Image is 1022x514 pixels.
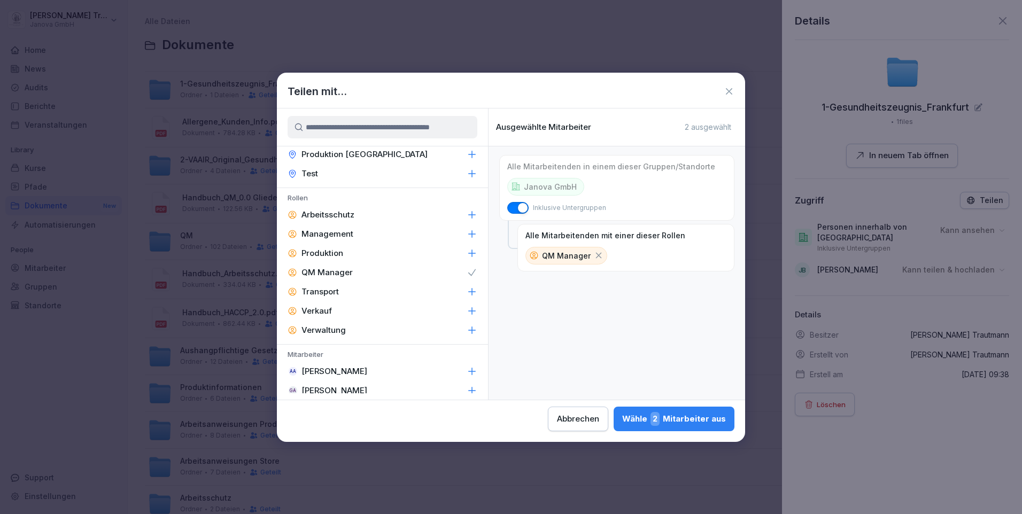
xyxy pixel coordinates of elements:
p: Alle Mitarbeitenden in einem dieser Gruppen/Standorte [507,162,715,172]
p: Produktion [301,248,343,259]
div: Wähle Mitarbeiter aus [622,412,726,426]
p: Transport [301,286,339,297]
p: Mitarbeiter [277,350,488,362]
div: Abbrechen [557,413,599,425]
p: Ausgewählte Mitarbeiter [496,122,591,132]
p: Verkauf [301,306,332,316]
p: Produktion [GEOGRAPHIC_DATA] [301,149,428,160]
div: GA [289,386,297,395]
p: Test [301,168,318,179]
p: Alle Mitarbeitenden mit einer dieser Rollen [525,231,685,240]
p: 2 ausgewählt [685,122,731,132]
p: Arbeitsschutz [301,209,354,220]
h1: Teilen mit... [288,83,347,99]
p: Rollen [277,193,488,205]
p: QM Manager [301,267,353,278]
p: QM Manager [542,250,591,261]
p: Inklusive Untergruppen [533,203,606,213]
span: 2 [651,412,660,426]
p: Verwaltung [301,325,346,336]
p: Management [301,229,353,239]
button: Wähle2Mitarbeiter aus [614,407,734,431]
p: [PERSON_NAME] [301,385,367,396]
p: Janova GmbH [524,181,577,192]
button: Abbrechen [548,407,608,431]
p: [PERSON_NAME] [301,366,367,377]
div: AA [289,367,297,376]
